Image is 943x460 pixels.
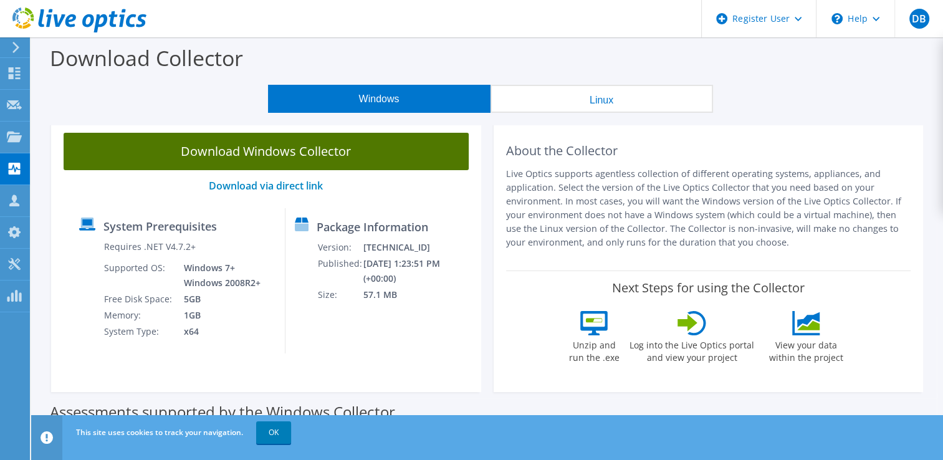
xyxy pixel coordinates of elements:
[50,406,395,418] label: Assessments supported by the Windows Collector
[317,256,363,287] td: Published:
[363,287,475,303] td: 57.1 MB
[175,291,263,307] td: 5GB
[909,9,929,29] span: DB
[103,307,175,323] td: Memory:
[64,133,469,170] a: Download Windows Collector
[317,287,363,303] td: Size:
[268,85,491,113] button: Windows
[317,239,363,256] td: Version:
[363,239,475,256] td: [TECHNICAL_ID]
[629,335,755,364] label: Log into the Live Optics portal and view your project
[363,256,475,287] td: [DATE] 1:23:51 PM (+00:00)
[491,85,713,113] button: Linux
[103,323,175,340] td: System Type:
[831,13,843,24] svg: \n
[506,143,911,158] h2: About the Collector
[317,221,428,233] label: Package Information
[50,44,243,72] label: Download Collector
[175,323,263,340] td: x64
[175,260,263,291] td: Windows 7+ Windows 2008R2+
[612,280,805,295] label: Next Steps for using the Collector
[103,291,175,307] td: Free Disk Space:
[103,220,217,232] label: System Prerequisites
[761,335,851,364] label: View your data within the project
[104,241,196,253] label: Requires .NET V4.7.2+
[209,179,323,193] a: Download via direct link
[256,421,291,444] a: OK
[565,335,623,364] label: Unzip and run the .exe
[103,260,175,291] td: Supported OS:
[175,307,263,323] td: 1GB
[76,427,243,438] span: This site uses cookies to track your navigation.
[506,167,911,249] p: Live Optics supports agentless collection of different operating systems, appliances, and applica...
